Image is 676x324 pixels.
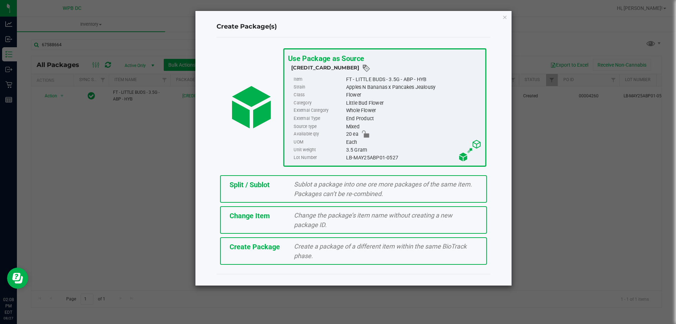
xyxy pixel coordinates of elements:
[346,146,481,154] div: 3.5 Gram
[346,91,481,99] div: Flower
[294,243,467,259] span: Create a package of a different item within the same BioTrack phase.
[346,99,481,107] div: Little Bud Flower
[294,146,344,154] label: Unit weight
[346,75,481,83] div: FT - LITTLE BUDS - 3.5G - ABP - HYB
[346,123,481,130] div: Mixed
[294,130,344,138] label: Available qty
[230,243,280,251] span: Create Package
[294,138,344,146] label: UOM
[291,64,482,73] div: 6758866430424205
[346,138,481,146] div: Each
[346,107,481,115] div: Whole Flower
[7,268,28,289] iframe: Resource center
[294,123,344,130] label: Source type
[230,181,270,189] span: Split / Sublot
[346,154,481,161] div: LB-MAY25ABP01-0527
[346,130,358,138] span: 20 ea
[294,115,344,122] label: External Type
[294,181,472,197] span: Sublot a package into one ore more packages of the same item. Packages can’t be re-combined.
[294,75,344,83] label: Item
[294,212,452,228] span: Change the package’s item name without creating a new package ID.
[346,115,481,122] div: End Product
[294,99,344,107] label: Category
[294,83,344,91] label: Strain
[288,54,364,63] span: Use Package as Source
[294,91,344,99] label: Class
[230,212,270,220] span: Change Item
[346,83,481,91] div: Apples N Bananas x Pancakes Jealousy
[294,107,344,115] label: External Category
[294,154,344,161] label: Lot Number
[217,22,490,31] h4: Create Package(s)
